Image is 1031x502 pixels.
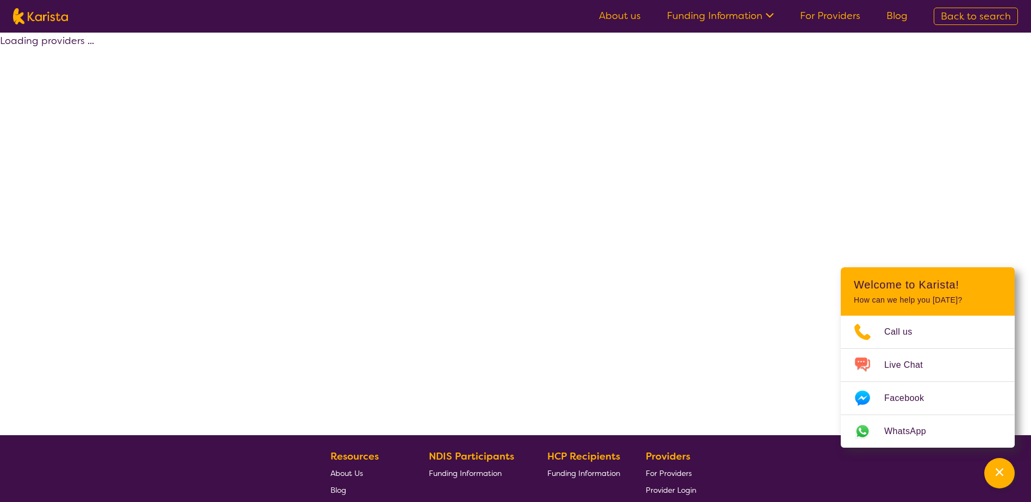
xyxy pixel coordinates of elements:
button: Channel Menu [984,458,1015,488]
b: HCP Recipients [547,450,620,463]
ul: Choose channel [841,316,1015,448]
a: Funding Information [547,465,620,481]
a: Web link opens in a new tab. [841,415,1015,448]
b: Resources [330,450,379,463]
span: Facebook [884,390,937,406]
a: About Us [330,465,403,481]
img: Karista logo [13,8,68,24]
b: NDIS Participants [429,450,514,463]
span: Live Chat [884,357,936,373]
span: For Providers [646,468,692,478]
a: For Providers [646,465,696,481]
div: Channel Menu [841,267,1015,448]
h2: Welcome to Karista! [854,278,1002,291]
a: Blog [886,9,908,22]
a: About us [599,9,641,22]
span: Blog [330,485,346,495]
p: How can we help you [DATE]? [854,296,1002,305]
a: Funding Information [667,9,774,22]
a: Provider Login [646,481,696,498]
span: Back to search [941,10,1011,23]
a: Back to search [934,8,1018,25]
span: Funding Information [429,468,502,478]
span: Call us [884,324,926,340]
span: WhatsApp [884,423,939,440]
b: Providers [646,450,690,463]
span: Provider Login [646,485,696,495]
span: About Us [330,468,363,478]
a: Blog [330,481,403,498]
a: For Providers [800,9,860,22]
span: Funding Information [547,468,620,478]
a: Funding Information [429,465,522,481]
